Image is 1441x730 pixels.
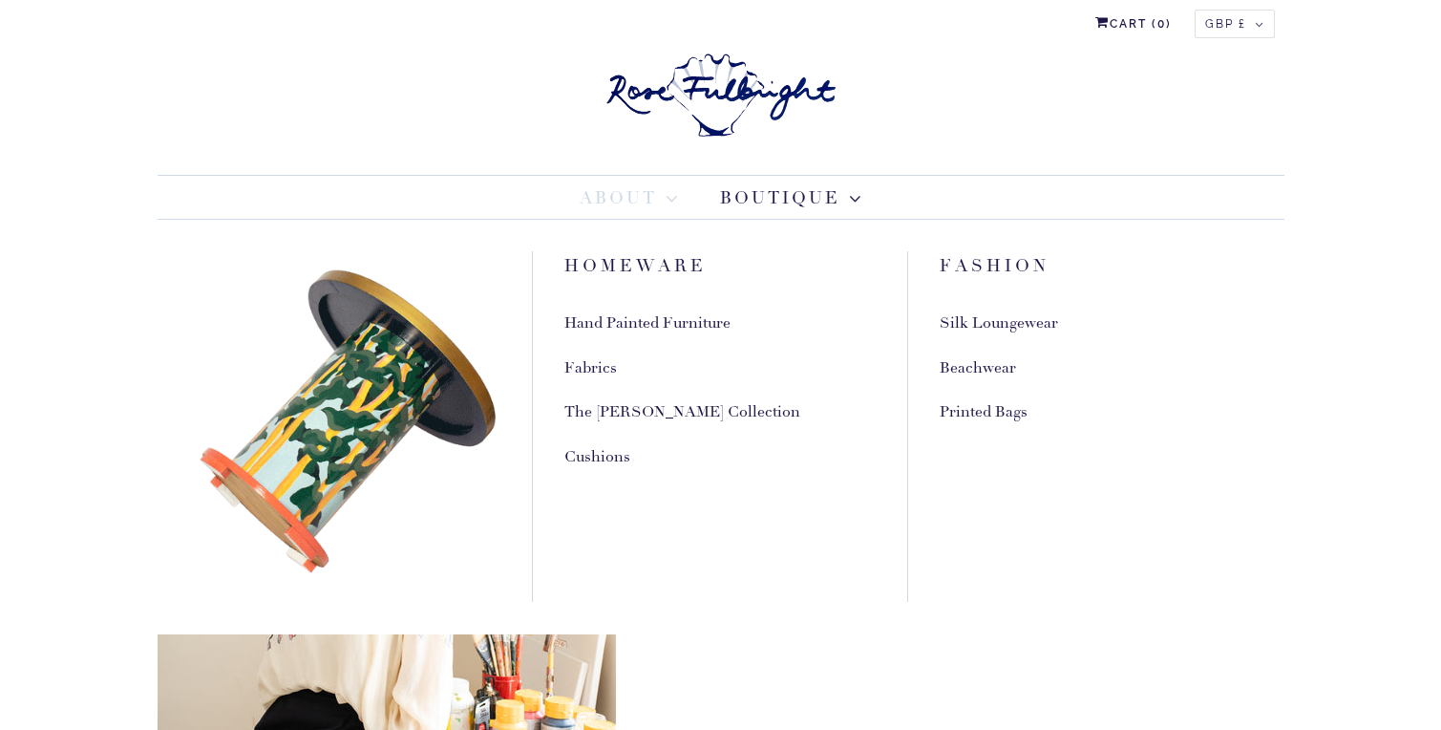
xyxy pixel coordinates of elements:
[1095,10,1172,38] a: Cart (0)
[940,358,1016,378] a: Beachwear
[940,255,1049,277] a: Fashion
[564,358,617,378] a: Fabrics
[720,185,861,211] a: Boutique
[564,402,800,422] a: The [PERSON_NAME] Collection
[564,447,630,467] a: Cushions
[564,313,731,333] a: Hand Painted Furniture
[1157,17,1166,31] span: 0
[940,313,1058,333] a: Silk Loungewear
[1195,10,1275,38] button: GBP £
[564,255,707,277] a: Homeware
[580,185,678,211] a: About
[940,402,1028,422] a: Printed Bags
